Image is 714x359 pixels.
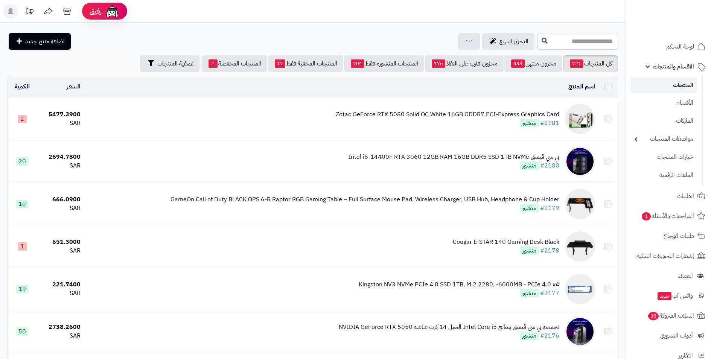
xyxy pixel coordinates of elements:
[520,161,539,170] span: منشور
[40,195,81,204] div: 666.0900
[630,187,709,205] a: الطلبات
[630,167,697,183] a: الملفات الرقمية
[209,59,218,68] span: 1
[482,33,534,50] a: التحرير لسريع
[565,104,595,134] img: Zotac GeForce RTX 5080 Solid OC White 16GB GDDR7 PCI-Express Graphics Card
[140,55,199,72] button: تصفية المنتجات
[568,82,595,91] a: اسم المنتج
[653,61,694,72] span: الأقسام والمنتجات
[16,157,28,166] span: 20
[344,55,424,72] a: المنتجات المنشورة فقط704
[563,55,618,72] a: كل المنتجات721
[565,189,595,219] img: GameOn Call of Duty BLACK OPS 6-R Raptor RGB Gaming Table – Full Surface Mouse Pad, Wireless Char...
[641,211,694,221] span: المراجعات والأسئلة
[171,195,559,204] div: GameOn Call of Duty BLACK OPS 6-R Raptor RGB Gaming Table – Full Surface Mouse Pad, Wireless Char...
[664,231,694,241] span: طلبات الإرجاع
[540,204,559,213] a: #2179
[16,285,28,293] span: 19
[339,323,559,332] div: تجميعة بي سي قيمنق معالج Intel Core i5 الجيل 14 كرت شاشة NVIDIA GeForce RTX 5050
[40,280,81,289] div: 221.7400
[520,289,539,297] span: منشور
[520,246,539,255] span: منشور
[40,332,81,340] div: SAR
[90,7,102,16] span: رفيق
[570,59,583,68] span: 721
[9,33,71,50] a: اضافة منتج جديد
[565,274,595,304] img: Kingston NV3 NVMe PCIe 4.0 SSD 1TB, M.2 2280, -6000MB - PCIe 4.0 x4
[540,331,559,340] a: #2176
[25,37,65,46] span: اضافة منتج جديد
[520,332,539,340] span: منشور
[630,38,709,56] a: لوحة التحكم
[275,59,285,68] span: 17
[630,227,709,245] a: طلبات الإرجاع
[20,4,39,21] a: تحديثات المنصة
[630,95,697,111] a: الأقسام
[351,59,364,68] span: 704
[359,280,559,289] div: Kingston NV3 NVMe PCIe 4.0 SSD 1TB, M.2 2280, -6000MB - PCIe 4.0 x4
[637,251,694,261] span: إشعارات التحويلات البنكية
[540,119,559,128] a: #2181
[499,37,528,46] span: التحرير لسريع
[40,153,81,161] div: 2694.7800
[16,200,28,208] span: 10
[511,59,525,68] span: 433
[660,330,693,341] span: أدوات التسويق
[630,307,709,325] a: السلات المتروكة38
[678,271,693,281] span: العملاء
[630,287,709,305] a: وآتس آبجديد
[540,161,559,170] a: #2180
[15,82,30,91] a: الكمية
[565,146,595,176] img: بي سي قيمنق Intel i5-14400F RTX 3060 12GB RAM 16GB DDR5 SSD 1TB NVMe
[40,323,81,332] div: 2738.2600
[540,246,559,255] a: #2178
[202,55,267,72] a: المنتجات المخفضة1
[657,291,693,301] span: وآتس آب
[40,161,81,170] div: SAR
[157,59,193,68] span: تصفية المنتجات
[105,4,120,19] img: ai-face.png
[630,113,697,129] a: الماركات
[520,119,539,127] span: منشور
[40,289,81,298] div: SAR
[647,310,694,321] span: السلات المتروكة
[453,238,559,246] div: Cougar E-STAR 140 Gaming Desk Black
[40,246,81,255] div: SAR
[540,289,559,298] a: #2177
[18,115,27,123] span: 2
[16,327,28,336] span: 50
[642,212,651,221] span: 1
[40,110,81,119] div: 5477.3900
[432,59,445,68] span: 176
[425,55,504,72] a: مخزون قارب على النفاذ176
[336,110,559,119] div: Zotac GeForce RTX 5080 Solid OC White 16GB GDDR7 PCI-Express Graphics Card
[630,131,697,147] a: مواصفات المنتجات
[630,78,697,93] a: المنتجات
[565,231,595,262] img: Cougar E-STAR 140 Gaming Desk Black
[520,204,539,212] span: منشور
[40,204,81,213] div: SAR
[40,238,81,246] div: 651.3000
[630,207,709,225] a: المراجعات والأسئلة1
[658,292,671,300] span: جديد
[18,242,27,251] span: 1
[630,247,709,265] a: إشعارات التحويلات البنكية
[666,41,694,52] span: لوحة التحكم
[67,82,81,91] a: السعر
[565,316,595,347] img: تجميعة بي سي قيمنق معالج Intel Core i5 الجيل 14 كرت شاشة NVIDIA GeForce RTX 5050
[268,55,343,72] a: المنتجات المخفية فقط17
[630,149,697,165] a: خيارات المنتجات
[630,327,709,345] a: أدوات التسويق
[630,267,709,285] a: العملاء
[648,312,659,320] span: 38
[504,55,562,72] a: مخزون منتهي433
[40,119,81,128] div: SAR
[349,153,559,161] div: بي سي قيمنق Intel i5-14400F RTX 3060 12GB RAM 16GB DDR5 SSD 1TB NVMe
[677,191,694,201] span: الطلبات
